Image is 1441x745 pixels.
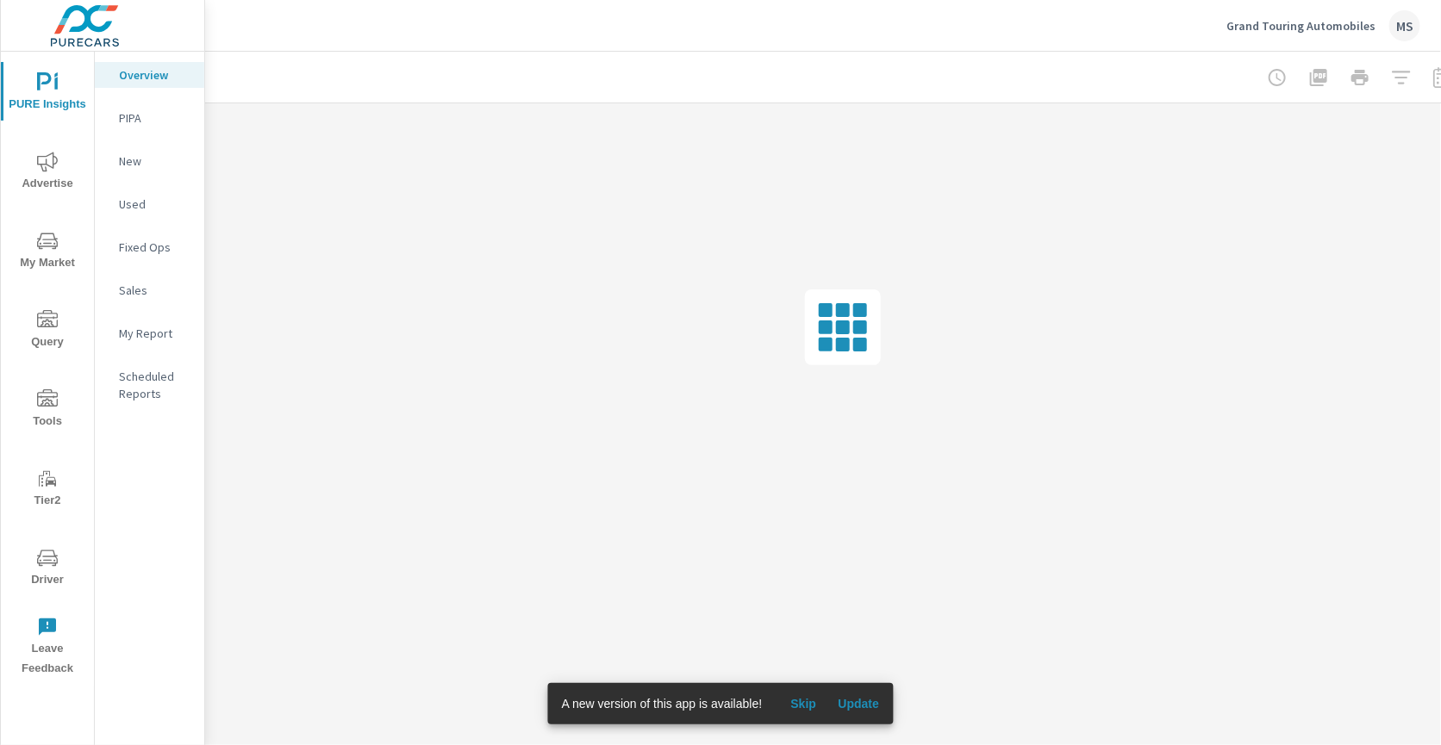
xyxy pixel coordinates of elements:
div: My Report [95,320,204,346]
span: A new version of this app is available! [562,697,763,711]
div: Fixed Ops [95,234,204,260]
button: Update [831,690,886,717]
p: Sales [119,282,190,299]
p: PIPA [119,109,190,127]
button: Skip [776,690,831,717]
span: Query [6,310,89,352]
span: Driver [6,548,89,590]
p: Fixed Ops [119,239,190,256]
div: nav menu [1,52,94,686]
span: Tools [6,389,89,431]
div: Sales [95,277,204,303]
div: PIPA [95,105,204,131]
div: Overview [95,62,204,88]
p: Grand Touring Automobiles [1226,18,1375,34]
div: Used [95,191,204,217]
div: MS [1389,10,1420,41]
span: My Market [6,231,89,273]
span: Skip [783,696,824,711]
p: New [119,152,190,170]
span: Advertise [6,152,89,194]
span: Update [838,696,879,711]
p: My Report [119,325,190,342]
div: New [95,148,204,174]
span: Leave Feedback [6,617,89,679]
span: PURE Insights [6,72,89,115]
p: Overview [119,66,190,84]
span: Tier2 [6,469,89,511]
p: Used [119,196,190,213]
div: Scheduled Reports [95,363,204,407]
p: Scheduled Reports [119,368,190,402]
